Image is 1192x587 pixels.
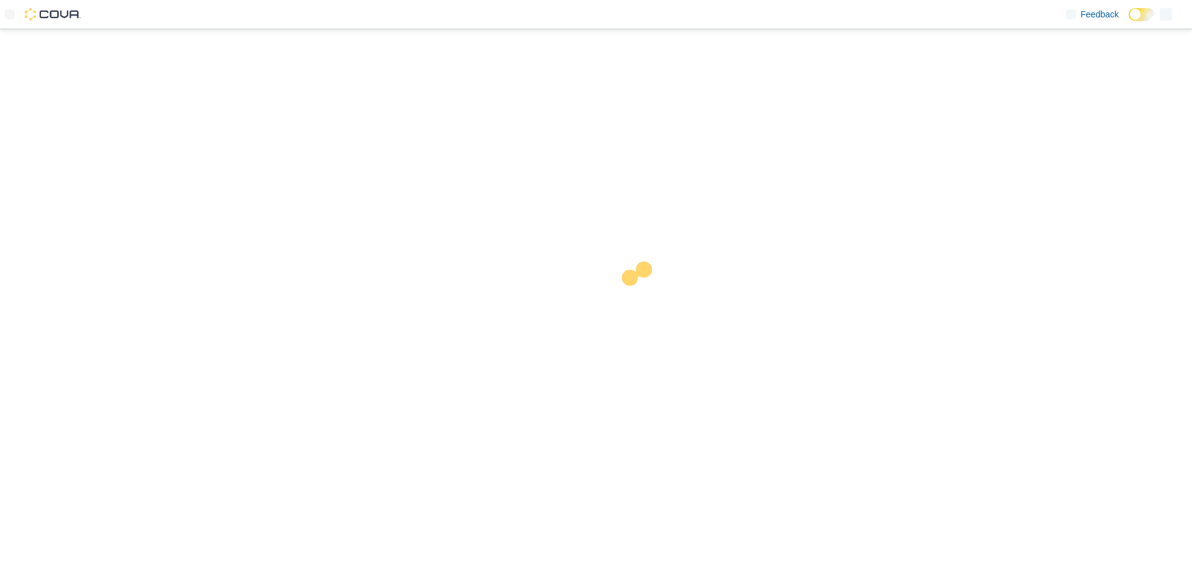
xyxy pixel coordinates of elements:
input: Dark Mode [1129,8,1155,21]
span: Feedback [1081,8,1119,20]
img: Cova [25,8,81,20]
a: Feedback [1061,2,1124,27]
img: cova-loader [596,252,689,345]
span: Dark Mode [1129,21,1129,22]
